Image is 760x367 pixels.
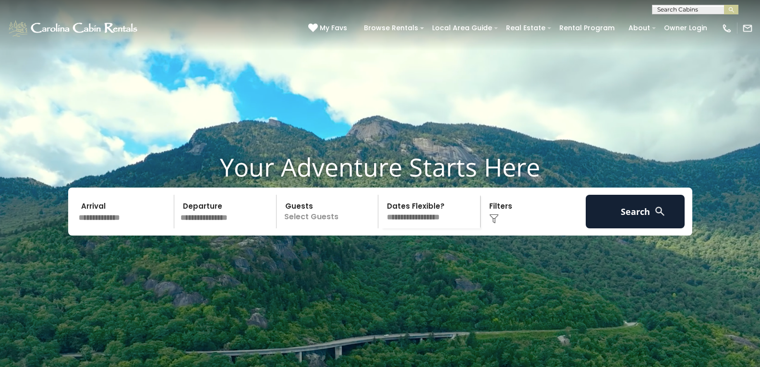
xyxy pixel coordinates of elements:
span: My Favs [320,23,347,33]
a: Browse Rentals [359,21,423,36]
img: White-1-1-2.png [7,19,140,38]
a: My Favs [308,23,350,34]
img: search-regular-white.png [654,205,666,217]
img: mail-regular-white.png [742,23,753,34]
a: Local Area Guide [427,21,497,36]
h1: Your Adventure Starts Here [7,152,753,182]
button: Search [586,195,685,228]
p: Select Guests [279,195,378,228]
a: Owner Login [659,21,712,36]
a: Rental Program [555,21,619,36]
a: About [624,21,655,36]
img: filter--v1.png [489,214,499,224]
a: Real Estate [501,21,550,36]
img: phone-regular-white.png [722,23,732,34]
